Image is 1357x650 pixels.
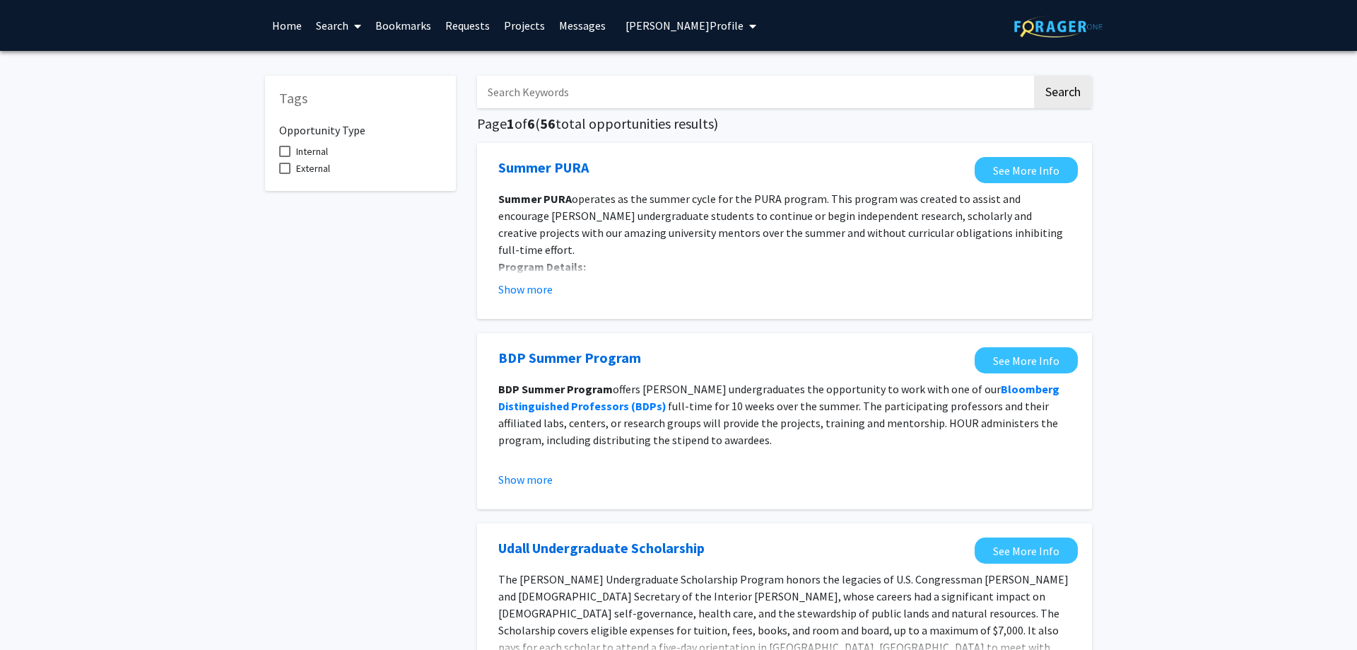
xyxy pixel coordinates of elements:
[552,1,613,50] a: Messages
[498,192,572,206] strong: Summer PURA
[507,115,515,132] span: 1
[477,76,1032,108] input: Search Keywords
[265,1,309,50] a: Home
[498,260,586,274] strong: Program Details:
[625,18,744,33] span: [PERSON_NAME] Profile
[296,143,328,160] span: Internal
[1034,76,1092,108] button: Search
[975,538,1078,564] a: Opens in a new tab
[498,347,641,368] a: Opens in a new tab
[497,1,552,50] a: Projects
[975,157,1078,183] a: Opens in a new tab
[498,471,553,488] button: Show more
[975,347,1078,373] a: Opens in a new tab
[498,192,1063,257] span: operates as the summer cycle for the PURA program. This program was created to assist and encoura...
[309,1,368,50] a: Search
[498,382,613,396] strong: BDP Summer Program
[438,1,497,50] a: Requests
[498,381,1071,448] p: offers [PERSON_NAME] undergraduates the opportunity to work with one of our full-time for 10 week...
[279,90,442,107] h5: Tags
[498,281,553,298] button: Show more
[527,115,535,132] span: 6
[498,157,589,178] a: Opens in a new tab
[368,1,438,50] a: Bookmarks
[498,538,705,559] a: Opens in a new tab
[1014,16,1103,37] img: ForagerOne Logo
[279,112,442,137] h6: Opportunity Type
[540,115,556,132] span: 56
[296,160,330,177] span: External
[477,115,1092,132] h5: Page of ( total opportunities results)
